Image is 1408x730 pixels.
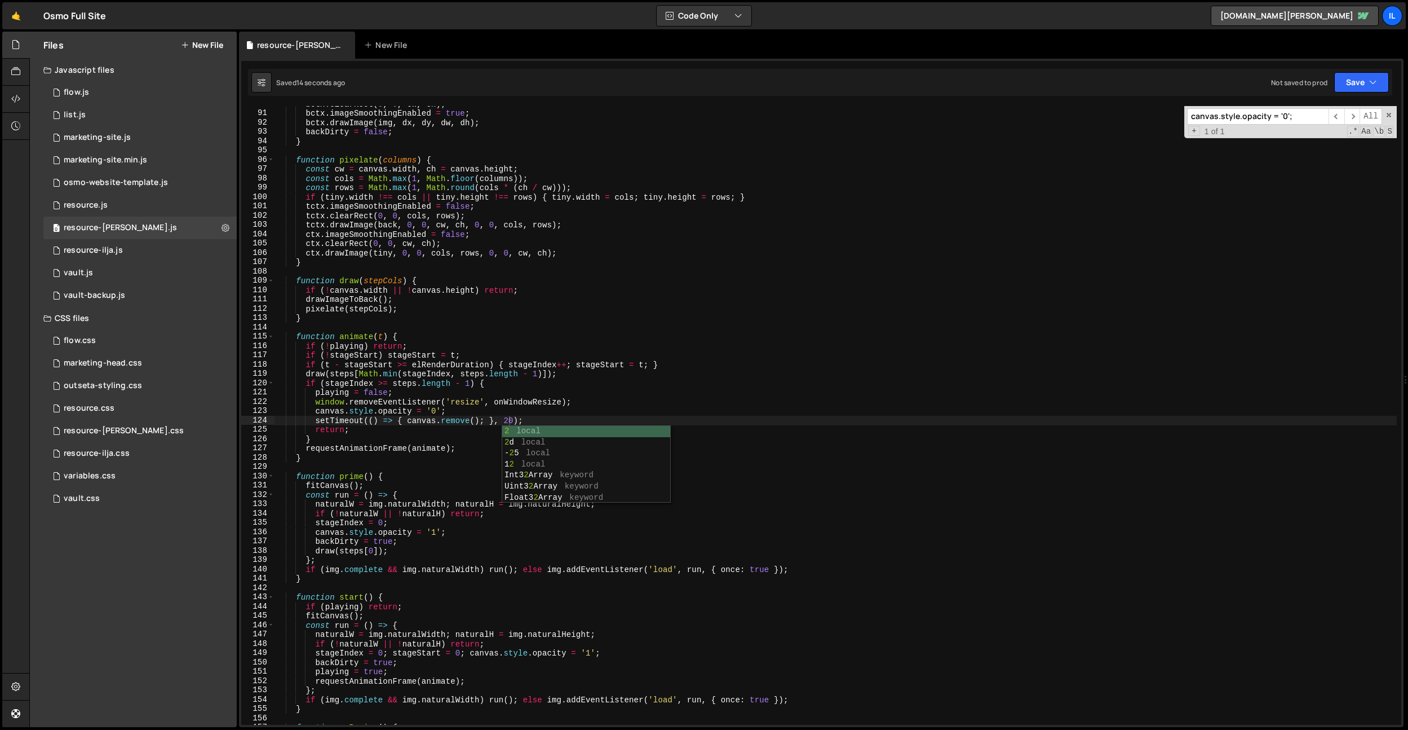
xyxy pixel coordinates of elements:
[30,307,237,329] div: CSS files
[241,546,274,556] div: 138
[241,425,274,434] div: 125
[43,239,237,262] div: 10598/27700.js
[241,499,274,509] div: 133
[64,245,123,256] div: resource-ilja.js
[241,220,274,230] div: 103
[43,217,237,239] div: 10598/27701.js
[43,81,237,104] div: 10598/27344.js
[241,137,274,146] div: 94
[2,2,30,29] a: 🤙
[43,126,237,149] div: 10598/28174.js
[241,611,274,621] div: 145
[241,583,274,593] div: 142
[64,471,116,481] div: variables.css
[241,648,274,658] div: 149
[43,487,237,510] div: 10598/25099.css
[241,462,274,472] div: 129
[43,284,237,307] div: 10598/25101.js
[241,155,274,165] div: 96
[53,225,60,234] span: 0
[241,695,274,705] div: 154
[241,481,274,490] div: 131
[241,379,274,388] div: 120
[64,268,93,278] div: vault.js
[241,602,274,612] div: 144
[241,453,274,463] div: 128
[1329,108,1344,125] span: ​
[241,685,274,695] div: 153
[241,490,274,500] div: 132
[296,78,345,87] div: 14 seconds ago
[241,639,274,649] div: 148
[241,621,274,630] div: 146
[43,9,106,23] div: Osmo Full Site
[241,323,274,332] div: 114
[241,555,274,565] div: 139
[43,194,237,217] div: 10598/27705.js
[241,267,274,276] div: 108
[64,358,142,368] div: marketing-head.css
[1360,126,1372,137] span: CaseSensitive Search
[241,294,274,304] div: 111
[241,304,274,314] div: 112
[241,527,274,537] div: 136
[64,494,100,504] div: vault.css
[241,536,274,546] div: 137
[30,59,237,81] div: Javascript files
[241,472,274,481] div: 130
[64,133,131,143] div: marketing-site.js
[64,110,86,120] div: list.js
[1347,126,1359,137] span: RegExp Search
[43,149,237,171] div: 10598/28787.js
[43,104,237,126] div: 10598/26158.js
[241,630,274,639] div: 147
[241,406,274,416] div: 123
[241,416,274,425] div: 124
[181,41,223,50] button: New File
[241,341,274,351] div: 116
[241,332,274,341] div: 115
[241,192,274,202] div: 100
[241,285,274,295] div: 110
[241,360,274,370] div: 118
[657,6,751,26] button: Code Only
[64,155,147,165] div: marketing-site.min.js
[241,164,274,174] div: 97
[64,426,184,436] div: resource-[PERSON_NAME].css
[241,313,274,323] div: 113
[241,676,274,686] div: 152
[241,127,274,137] div: 93
[64,87,89,98] div: flow.js
[1373,126,1385,137] span: Whole Word Search
[241,183,274,192] div: 99
[1382,6,1402,26] div: Il
[241,434,274,444] div: 126
[43,442,237,465] div: 10598/27703.css
[1386,126,1393,137] span: Search In Selection
[64,223,177,233] div: resource-[PERSON_NAME].js
[1360,108,1382,125] span: Alt-Enter
[43,329,237,352] div: 10598/27345.css
[64,403,114,414] div: resource.css
[64,381,142,391] div: outseta-styling.css
[43,171,237,194] div: 10598/29018.js
[43,352,237,375] div: 10598/28175.css
[64,291,125,301] div: vault-backup.js
[241,518,274,527] div: 135
[241,667,274,676] div: 151
[241,397,274,407] div: 122
[241,248,274,258] div: 106
[241,239,274,248] div: 105
[241,592,274,602] div: 143
[64,336,96,346] div: flow.css
[43,465,237,487] div: 10598/27496.css
[241,565,274,574] div: 140
[1188,126,1200,137] span: Toggle Replace mode
[241,704,274,714] div: 155
[241,108,274,118] div: 91
[241,174,274,183] div: 98
[64,200,108,210] div: resource.js
[241,509,274,518] div: 134
[43,420,237,442] div: 10598/27702.css
[1344,108,1360,125] span: ​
